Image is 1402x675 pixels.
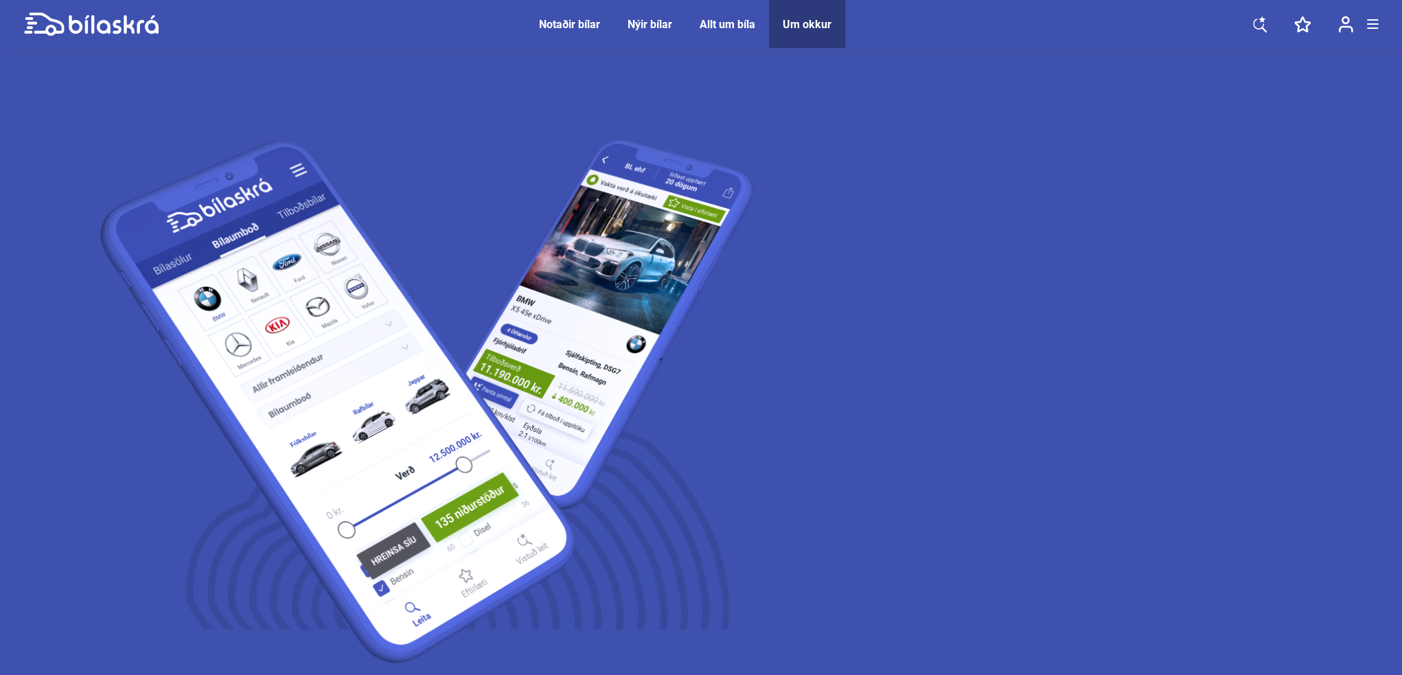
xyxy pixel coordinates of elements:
[700,18,755,31] a: Allt um bíla
[539,18,600,31] a: Notaðir bílar
[628,18,672,31] a: Nýir bílar
[783,18,831,31] a: Um okkur
[1338,16,1353,33] img: user-login.svg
